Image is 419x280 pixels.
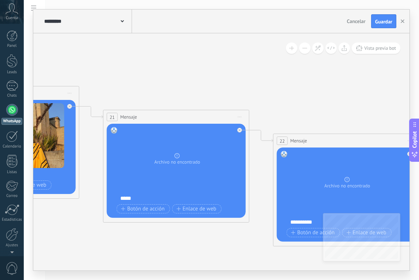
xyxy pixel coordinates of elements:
span: Guardar [375,19,392,24]
div: Listas [1,170,23,175]
button: Enlace de web [2,180,51,190]
div: Chats [1,93,23,98]
span: Enlace de web [6,182,46,188]
div: Leads [1,70,23,75]
button: Enlace de web [172,204,221,213]
span: Copilot [411,131,418,148]
div: WhatsApp [1,118,22,125]
span: Botón de acción [291,230,335,236]
div: Estadísticas [1,217,23,222]
span: Archivo no encontrado [154,158,200,166]
button: Vista previa bot [352,42,400,54]
button: Botón de acción [117,204,170,213]
span: 21 [110,114,115,120]
span: 22 [280,138,285,144]
button: Botón de acción [287,228,340,237]
button: Cancelar [344,16,369,27]
span: Cuenta [6,16,18,20]
div: Calendario [1,144,23,149]
button: Guardar [371,14,396,28]
span: Botón de acción [121,206,165,212]
span: Mensaje [290,137,307,144]
div: Ajustes [1,243,23,248]
div: Correo [1,194,23,198]
span: Mensaje [120,113,137,120]
span: Cancelar [347,18,366,25]
span: Vista previa bot [364,45,396,51]
div: Panel [1,44,23,48]
span: Archivo no encontrado [324,182,370,190]
span: Enlace de web [176,206,216,212]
